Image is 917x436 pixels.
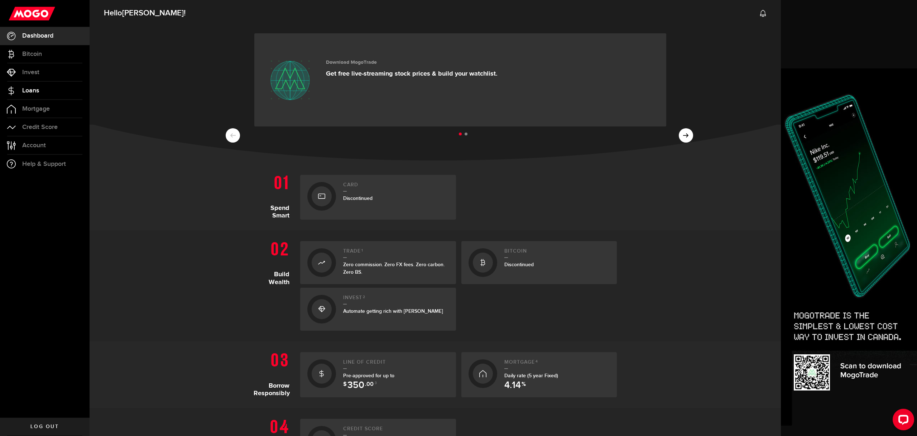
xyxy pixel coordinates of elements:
[22,142,46,149] span: Account
[122,8,184,18] span: [PERSON_NAME]
[375,381,377,385] sup: 3
[781,68,917,436] img: Side-banner-trade-up-1126-380x1026
[343,295,449,305] h2: Invest
[254,238,295,331] h1: Build Wealth
[343,308,443,314] span: Automate getting rich with [PERSON_NAME]
[461,241,617,284] a: BitcoinDiscontinued
[363,295,365,299] sup: 2
[504,359,610,369] h2: Mortgage
[22,51,42,57] span: Bitcoin
[254,33,666,126] a: Download MogoTrade Get free live-streaming stock prices & build your watchlist.
[22,106,50,112] span: Mortgage
[887,406,917,436] iframe: LiveChat chat widget
[300,288,456,331] a: Invest2Automate getting rich with [PERSON_NAME]
[522,382,526,390] span: %
[343,426,449,436] h2: Credit Score
[343,359,449,369] h2: Line of credit
[361,248,363,253] sup: 1
[326,70,498,78] p: Get free live-streaming stock prices & build your watchlist.
[300,241,456,284] a: Trade1Zero commission. Zero FX fees. Zero carbon. Zero BS.
[30,424,59,429] span: Log out
[22,124,58,130] span: Credit Score
[343,195,373,201] span: Discontinued
[504,373,558,379] span: Daily rate (5 year Fixed)
[343,248,449,258] h2: Trade
[347,381,364,390] span: 350
[300,352,456,397] a: Line of creditPre-approved for up to $ 350 .00 3
[504,248,610,258] h2: Bitcoin
[254,349,295,397] h1: Borrow Responsibly
[343,182,449,192] h2: Card
[22,87,39,94] span: Loans
[254,171,295,220] h1: Spend Smart
[365,382,374,390] span: .00
[300,175,456,220] a: CardDiscontinued
[22,161,66,167] span: Help & Support
[504,262,534,268] span: Discontinued
[343,262,445,275] span: Zero commission. Zero FX fees. Zero carbon. Zero BS.
[22,33,53,39] span: Dashboard
[326,59,498,66] h3: Download MogoTrade
[504,381,521,390] span: 4.14
[343,373,394,386] span: Pre-approved for up to
[22,69,39,76] span: Invest
[461,352,617,397] a: Mortgage4Daily rate (5 year Fixed) 4.14 %
[343,382,347,390] span: $
[536,359,538,364] sup: 4
[104,6,186,21] span: Hello !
